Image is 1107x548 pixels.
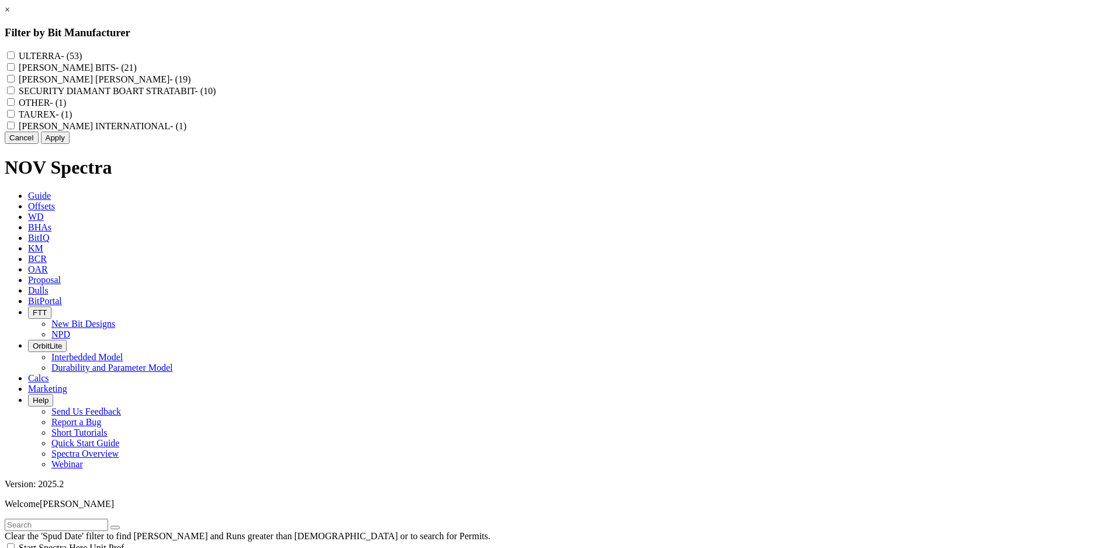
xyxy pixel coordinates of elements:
[5,157,1102,178] h1: NOV Spectra
[5,26,1102,39] h3: Filter by Bit Manufacturer
[51,428,108,437] a: Short Tutorials
[5,479,1102,490] div: Version: 2025.2
[51,363,173,373] a: Durability and Parameter Model
[28,296,62,306] span: BitPortal
[51,417,101,427] a: Report a Bug
[19,63,137,73] label: [PERSON_NAME] BITS
[51,438,119,448] a: Quick Start Guide
[28,212,44,222] span: WD
[51,352,123,362] a: Interbedded Model
[19,121,186,131] label: [PERSON_NAME] INTERNATIONAL
[28,201,55,211] span: Offsets
[51,459,83,469] a: Webinar
[51,329,70,339] a: NPD
[41,132,70,144] button: Apply
[61,51,82,61] span: - (53)
[195,86,216,96] span: - (10)
[28,243,43,253] span: KM
[33,342,62,350] span: OrbitLite
[19,109,72,119] label: TAUREX
[19,74,191,84] label: [PERSON_NAME] [PERSON_NAME]
[5,5,10,15] a: ×
[40,499,114,509] span: [PERSON_NAME]
[28,222,51,232] span: BHAs
[50,98,66,108] span: - (1)
[19,51,82,61] label: ULTERRA
[51,406,121,416] a: Send Us Feedback
[51,319,115,329] a: New Bit Designs
[19,98,66,108] label: OTHER
[28,254,47,264] span: BCR
[28,264,48,274] span: OAR
[33,396,49,405] span: Help
[28,285,49,295] span: Dulls
[28,191,51,201] span: Guide
[170,121,186,131] span: - (1)
[116,63,137,73] span: - (21)
[5,132,39,144] button: Cancel
[28,384,67,394] span: Marketing
[5,519,108,531] input: Search
[28,275,61,285] span: Proposal
[51,449,119,459] a: Spectra Overview
[56,109,72,119] span: - (1)
[28,233,49,243] span: BitIQ
[169,74,191,84] span: - (19)
[19,86,216,96] label: SECURITY DIAMANT BOART STRATABIT
[33,308,47,317] span: FTT
[28,373,49,383] span: Calcs
[5,531,490,541] span: Clear the 'Spud Date' filter to find [PERSON_NAME] and Runs greater than [DEMOGRAPHIC_DATA] or to...
[5,499,1102,509] p: Welcome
